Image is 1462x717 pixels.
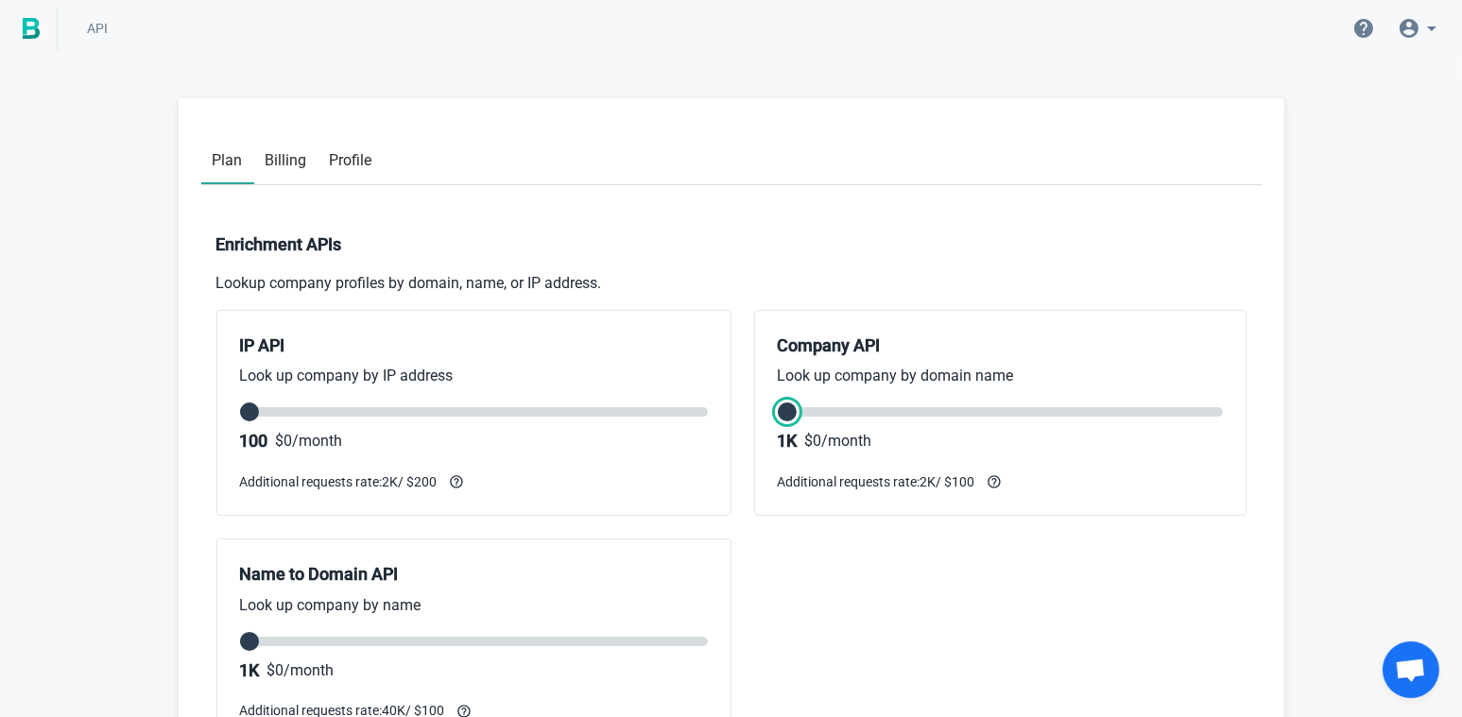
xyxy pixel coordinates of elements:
p: Lookup company profiles by domain, name, or IP address. [216,272,1247,295]
span: Plan [213,151,243,169]
p: Additional requests rate: 2K / $ 200 [240,469,464,492]
span: Profile [330,151,372,169]
img: BigPicture.io [23,18,40,39]
h4: 1K [240,658,260,683]
h4: IP API [240,333,708,358]
h4: Enrichment APIs [216,232,1247,257]
p: $ 0 [276,430,343,452]
span: /month [822,432,872,450]
span: /month [293,432,343,450]
h4: Name to Domain API [240,562,708,587]
span: /month [284,661,335,679]
p: Additional requests rate: 2K / $ 100 [778,469,1002,492]
p: Look up company by domain name [778,365,1223,387]
span: API [87,21,108,36]
p: $ 0 [805,430,872,452]
p: $ 0 [267,659,335,682]
div: Open chat [1383,641,1439,698]
h4: 1K [778,429,798,453]
span: Billing [266,151,307,169]
h4: Company API [778,333,1223,358]
p: Look up company by name [240,594,708,617]
p: Look up company by IP address [240,365,708,387]
h4: 100 [240,429,268,453]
